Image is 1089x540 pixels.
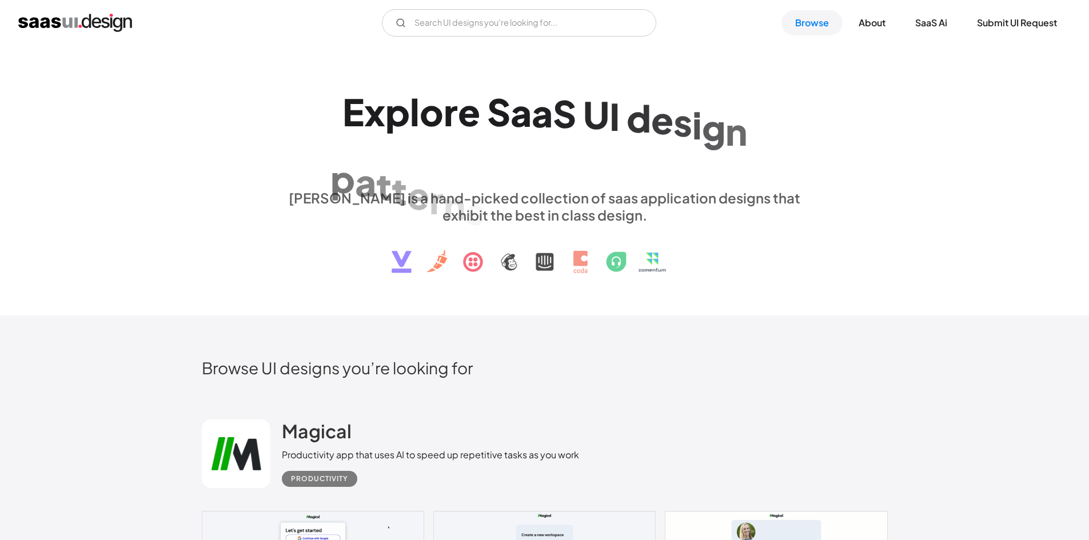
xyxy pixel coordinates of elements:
div: s [673,100,692,144]
div: i [692,103,702,147]
a: home [18,14,132,32]
a: Magical [282,419,352,448]
a: SaaS Ai [901,10,961,35]
div: l [410,90,420,134]
div: t [392,169,407,213]
a: Submit UI Request [963,10,1071,35]
a: About [845,10,899,35]
div: E [342,90,364,134]
div: x [364,90,385,134]
div: a [355,160,376,204]
div: S [553,91,576,135]
div: g [702,106,725,150]
div: S [487,90,510,134]
div: p [330,156,355,200]
div: t [376,164,392,208]
h2: Magical [282,419,352,442]
div: p [385,90,410,134]
div: e [407,173,429,217]
div: s [465,189,484,233]
div: Productivity app that uses AI to speed up repetitive tasks as you work [282,448,579,462]
img: text, icon, saas logo [372,223,718,283]
div: e [458,90,480,134]
div: d [627,96,651,140]
div: o [420,90,444,134]
input: Search UI designs you're looking for... [382,9,656,37]
div: r [429,178,444,222]
div: U [583,93,609,137]
div: e [651,98,673,142]
div: Productivity [291,472,348,486]
a: Browse [781,10,843,35]
div: [PERSON_NAME] is a hand-picked collection of saas application designs that exhibit the best in cl... [282,189,808,223]
div: n [444,183,465,227]
form: Email Form [382,9,656,37]
div: a [532,91,553,135]
h2: Browse UI designs you’re looking for [202,358,888,378]
div: r [444,90,458,134]
div: n [725,109,747,153]
div: I [609,94,620,138]
h1: Explore SaaS UI design patterns & interactions. [282,90,808,178]
div: a [510,90,532,134]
